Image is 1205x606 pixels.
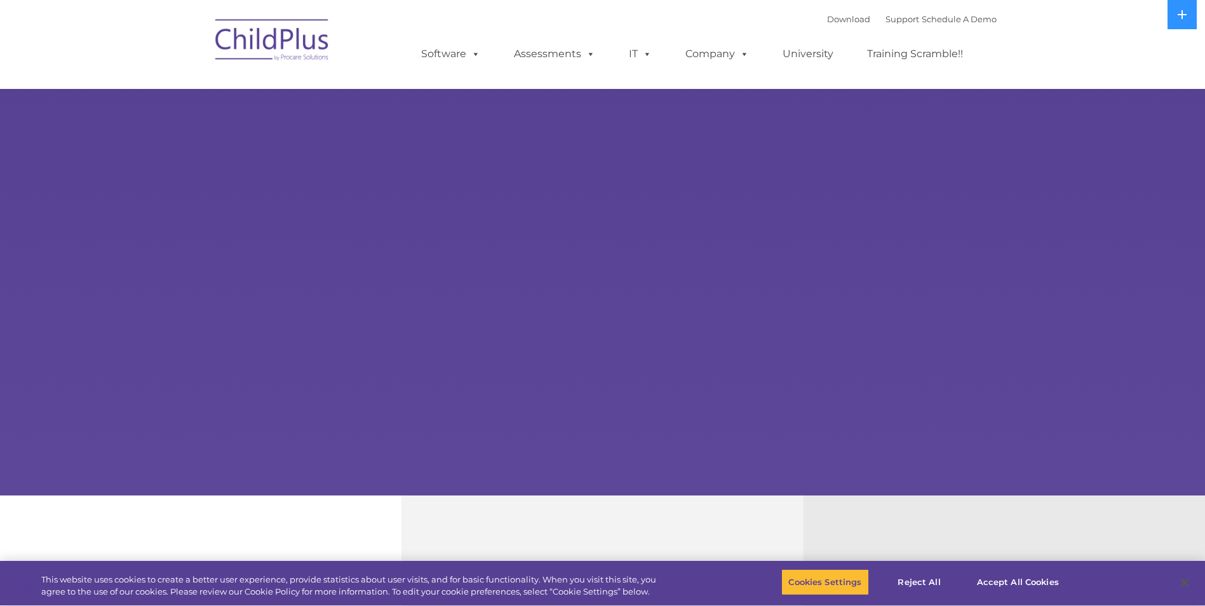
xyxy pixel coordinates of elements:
[673,41,762,67] a: Company
[885,14,919,24] a: Support
[854,41,976,67] a: Training Scramble!!
[827,14,870,24] a: Download
[209,10,336,74] img: ChildPlus by Procare Solutions
[41,574,663,598] div: This website uses cookies to create a better user experience, provide statistics about user visit...
[827,14,997,24] font: |
[501,41,608,67] a: Assessments
[1171,569,1199,596] button: Close
[770,41,846,67] a: University
[880,569,959,596] button: Reject All
[616,41,664,67] a: IT
[922,14,997,24] a: Schedule A Demo
[408,41,493,67] a: Software
[781,569,868,596] button: Cookies Settings
[970,569,1066,596] button: Accept All Cookies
